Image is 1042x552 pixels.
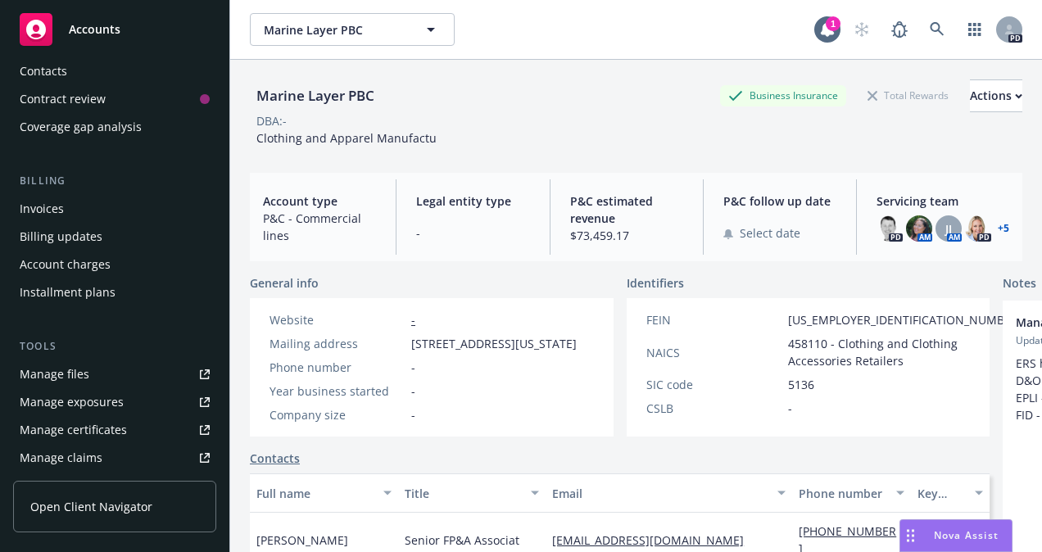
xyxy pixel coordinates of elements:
span: [US_EMPLOYER_IDENTIFICATION_NUMBER] [788,311,1022,328]
a: Start snowing [845,13,878,46]
a: Installment plans [13,279,216,305]
div: Manage certificates [20,417,127,443]
a: +5 [998,224,1009,233]
a: Manage claims [13,445,216,471]
div: Title [405,485,522,502]
a: - [411,312,415,328]
a: Coverage gap analysis [13,114,216,140]
span: Identifiers [627,274,684,292]
a: Report a Bug [883,13,916,46]
span: P&C estimated revenue [570,192,683,227]
div: Billing [13,173,216,189]
div: Business Insurance [720,85,846,106]
div: FEIN [646,311,781,328]
a: Switch app [958,13,991,46]
span: JJ [945,220,952,238]
a: Invoices [13,196,216,222]
div: Tools [13,338,216,355]
button: Marine Layer PBC [250,13,455,46]
span: - [788,400,792,417]
div: Phone number [270,359,405,376]
a: Manage certificates [13,417,216,443]
div: Mailing address [270,335,405,352]
button: Phone number [792,473,910,513]
div: Company size [270,406,405,423]
div: Email [552,485,768,502]
span: - [411,359,415,376]
a: Manage exposures [13,389,216,415]
div: 1 [826,16,840,31]
div: Account charges [20,251,111,278]
span: Notes [1003,274,1036,294]
div: NAICS [646,344,781,361]
img: photo [906,215,932,242]
a: Accounts [13,7,216,52]
span: Legal entity type [416,192,529,210]
span: $73,459.17 [570,227,683,244]
div: Manage claims [20,445,102,471]
span: Accounts [69,23,120,36]
span: P&C follow up date [723,192,836,210]
button: Nova Assist [899,519,1013,552]
button: Key contact [911,473,990,513]
a: Contract review [13,86,216,112]
div: CSLB [646,400,781,417]
span: P&C - Commercial lines [263,210,376,244]
span: General info [250,274,319,292]
span: Open Client Navigator [30,498,152,515]
div: Billing updates [20,224,102,250]
button: Title [398,473,546,513]
div: DBA: - [256,112,287,129]
a: Account charges [13,251,216,278]
div: Key contact [917,485,965,502]
div: Coverage gap analysis [20,114,142,140]
span: [STREET_ADDRESS][US_STATE] [411,335,577,352]
span: 5136 [788,376,814,393]
a: Contacts [13,58,216,84]
span: - [411,406,415,423]
span: - [416,224,529,242]
div: Website [270,311,405,328]
div: Phone number [799,485,886,502]
div: Actions [970,80,1022,111]
button: Actions [970,79,1022,112]
div: Contacts [20,58,67,84]
button: Full name [250,473,398,513]
img: photo [965,215,991,242]
span: Select date [740,224,800,242]
span: - [411,382,415,400]
span: Clothing and Apparel Manufactu [256,130,437,146]
a: Contacts [250,450,300,467]
div: Invoices [20,196,64,222]
span: Marine Layer PBC [264,21,405,38]
div: Installment plans [20,279,116,305]
a: Search [921,13,954,46]
div: Total Rewards [859,85,957,106]
a: Manage files [13,361,216,387]
span: [PERSON_NAME] [256,532,348,549]
span: Nova Assist [934,528,999,542]
span: 458110 - Clothing and Clothing Accessories Retailers [788,335,1022,369]
button: Email [546,473,792,513]
span: Account type [263,192,376,210]
div: Manage files [20,361,89,387]
div: Manage exposures [20,389,124,415]
div: SIC code [646,376,781,393]
a: [EMAIL_ADDRESS][DOMAIN_NAME] [552,532,757,548]
span: Servicing team [877,192,1009,210]
div: Marine Layer PBC [250,85,381,106]
span: Senior FP&A Associat [405,532,519,549]
a: Billing updates [13,224,216,250]
img: photo [877,215,903,242]
div: Contract review [20,86,106,112]
div: Full name [256,485,374,502]
div: Drag to move [900,520,921,551]
div: Year business started [270,382,405,400]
